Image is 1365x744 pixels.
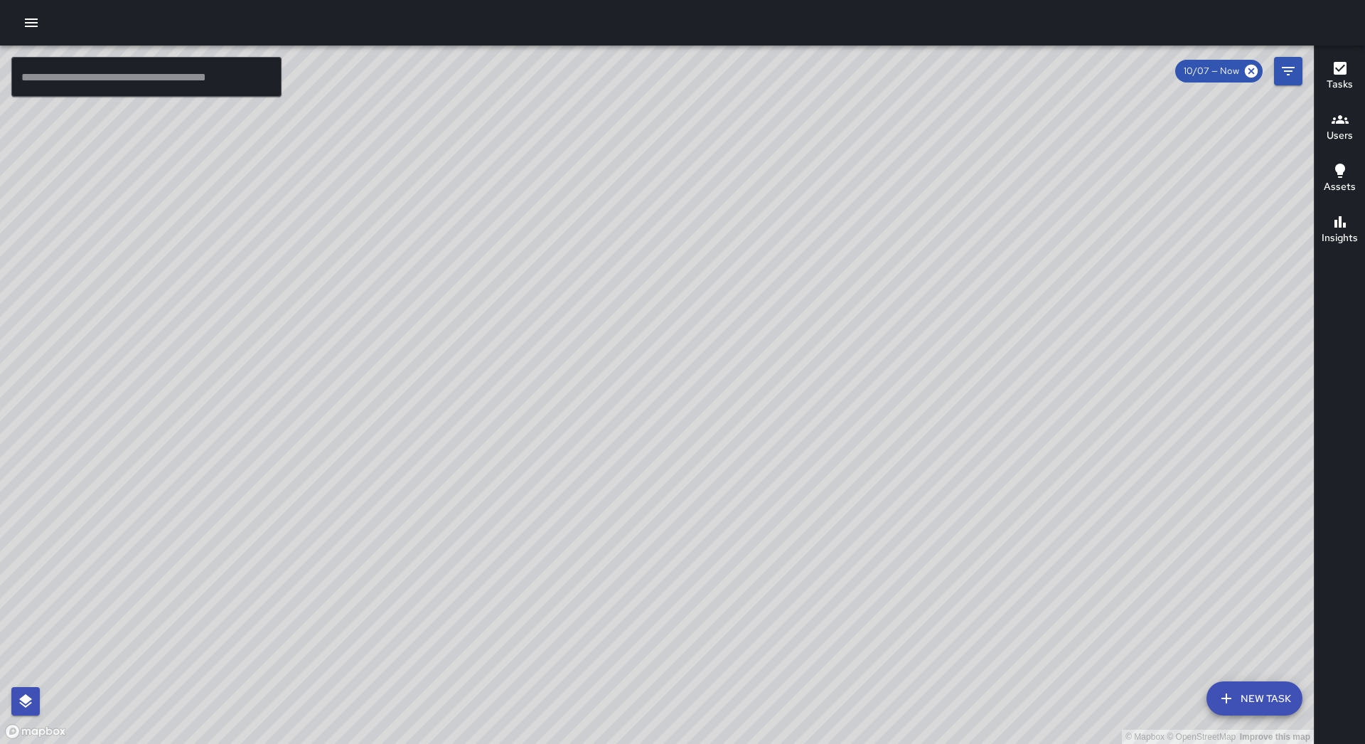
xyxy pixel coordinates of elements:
[1315,205,1365,256] button: Insights
[1322,230,1358,246] h6: Insights
[1327,77,1353,92] h6: Tasks
[1274,57,1302,85] button: Filters
[1315,51,1365,102] button: Tasks
[1206,681,1302,716] button: New Task
[1315,102,1365,154] button: Users
[1315,154,1365,205] button: Assets
[1324,179,1356,195] h6: Assets
[1327,128,1353,144] h6: Users
[1175,60,1263,83] div: 10/07 — Now
[1175,64,1248,78] span: 10/07 — Now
